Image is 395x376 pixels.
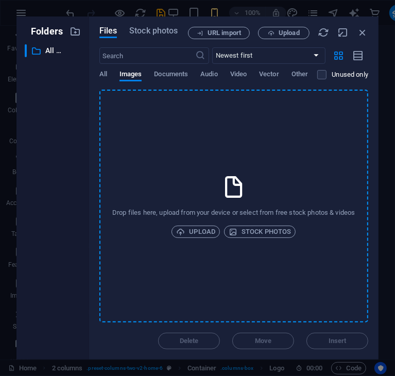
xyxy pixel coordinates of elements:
span: Stock photos [229,226,291,238]
i: Close [357,27,368,38]
p: All files [45,45,62,57]
div: ​ [25,44,27,57]
p: Drop files here, upload from your device or select from free stock photos & videos [112,208,355,217]
span: Stock photos [129,25,178,37]
span: Upload [176,226,215,238]
span: Other [291,68,308,82]
input: Search [99,47,196,64]
span: Files [99,25,117,37]
p: Folders [25,25,63,38]
span: URL import [208,30,241,36]
p: Displays only files that are not in use on the website. Files added during this session can still... [332,70,368,79]
span: Documents [154,68,188,82]
span: All [99,68,107,82]
i: Minimize [337,27,349,38]
i: Reload [318,27,329,38]
button: Upload [258,27,310,39]
span: Upload [279,30,300,36]
span: Images [119,68,142,82]
button: Upload [171,226,220,238]
span: Vector [259,68,279,82]
button: URL import [188,27,250,39]
span: Video [230,68,247,82]
span: Audio [200,68,217,82]
button: Stock photos [224,226,296,238]
i: Create new folder [70,26,81,37]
